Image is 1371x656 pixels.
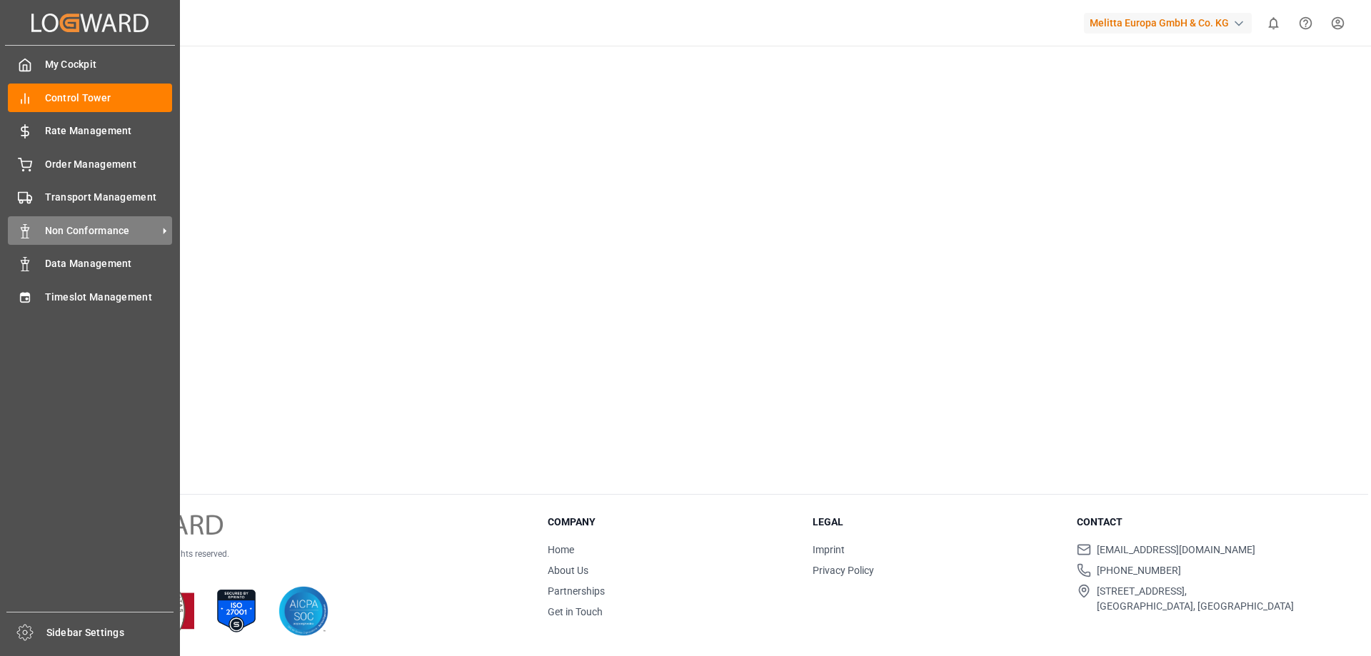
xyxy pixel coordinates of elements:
a: Get in Touch [548,606,603,617]
span: [STREET_ADDRESS], [GEOGRAPHIC_DATA], [GEOGRAPHIC_DATA] [1097,584,1294,614]
span: [EMAIL_ADDRESS][DOMAIN_NAME] [1097,543,1255,557]
h3: Contact [1077,515,1324,530]
span: Non Conformance [45,223,158,238]
a: Privacy Policy [813,565,874,576]
span: [PHONE_NUMBER] [1097,563,1181,578]
a: Imprint [813,544,845,555]
h3: Legal [813,515,1060,530]
button: Melitta Europa GmbH & Co. KG [1084,9,1257,36]
a: Order Management [8,150,172,178]
a: Home [548,544,574,555]
a: Rate Management [8,117,172,145]
a: About Us [548,565,588,576]
span: Sidebar Settings [46,625,174,640]
span: Rate Management [45,123,173,138]
span: My Cockpit [45,57,173,72]
button: Help Center [1290,7,1322,39]
img: AICPA SOC [278,586,328,636]
h3: Company [548,515,795,530]
p: Version 1.1.132 [94,560,512,573]
span: Order Management [45,157,173,172]
button: show 0 new notifications [1257,7,1290,39]
a: Data Management [8,250,172,278]
p: © 2025 Logward. All rights reserved. [94,547,512,560]
a: My Cockpit [8,51,172,79]
a: Transport Management [8,183,172,211]
a: Control Tower [8,84,172,111]
a: Timeslot Management [8,283,172,311]
span: Control Tower [45,91,173,106]
span: Data Management [45,256,173,271]
div: Melitta Europa GmbH & Co. KG [1084,13,1252,34]
a: Partnerships [548,585,605,597]
span: Transport Management [45,190,173,205]
span: Timeslot Management [45,290,173,305]
img: ISO 27001 Certification [211,586,261,636]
